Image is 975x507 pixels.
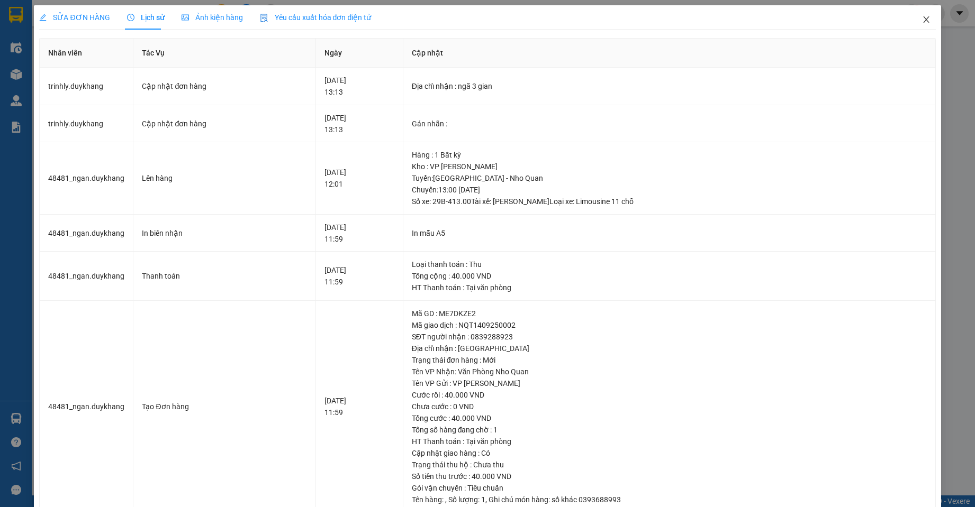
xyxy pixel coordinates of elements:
span: clock-circle [127,14,134,21]
div: Tạo Đơn hàng [142,401,306,412]
div: In mẫu A5 [412,227,927,239]
span: SỬA ĐƠN HÀNG [39,13,110,22]
button: Close [911,5,941,35]
div: [DATE] 13:13 [324,112,394,135]
div: Địa chỉ nhận : [GEOGRAPHIC_DATA] [412,343,927,354]
img: logo.jpg [13,13,66,66]
div: HT Thanh toán : Tại văn phòng [412,436,927,447]
span: Yêu cầu xuất hóa đơn điện tử [260,13,372,22]
div: Cập nhật đơn hàng [142,118,306,130]
div: Cập nhật giao hàng : Có [412,447,927,459]
th: Cập nhật [403,39,936,68]
td: 48481_ngan.duykhang [40,215,133,252]
div: Địa chỉ nhận : ngã 3 gian [412,80,927,92]
div: In biên nhận [142,227,306,239]
div: Mã GD : ME7DKZE2 [412,308,927,319]
td: trinhly.duykhang [40,68,133,105]
div: Thanh toán [142,270,306,282]
div: [DATE] 11:59 [324,264,394,288]
span: Ảnh kiện hàng [182,13,243,22]
div: Tên VP Gửi : VP [PERSON_NAME] [412,377,927,389]
span: picture [182,14,189,21]
div: [DATE] 13:13 [324,75,394,98]
div: Tên VP Nhận: Văn Phòng Nho Quan [412,366,927,377]
div: Trạng thái đơn hàng : Mới [412,354,927,366]
div: Loại thanh toán : Thu [412,259,927,270]
b: GỬI : VP [PERSON_NAME] [13,77,115,130]
div: Gán nhãn : [412,118,927,130]
h1: NQT1409250004 [115,77,184,100]
div: Kho : VP [PERSON_NAME] [412,161,927,172]
th: Nhân viên [40,39,133,68]
div: HT Thanh toán : Tại văn phòng [412,282,927,293]
div: Số tiền thu trước : 40.000 VND [412,471,927,482]
div: Tổng cộng : 40.000 VND [412,270,927,282]
div: Cước rồi : 40.000 VND [412,389,927,401]
span: Lịch sử [127,13,165,22]
span: edit [39,14,47,21]
b: Duy Khang Limousine [86,12,213,25]
div: [DATE] 11:59 [324,395,394,418]
li: Số 2 [PERSON_NAME], [GEOGRAPHIC_DATA] [59,26,240,39]
div: Tổng số hàng đang chờ : 1 [412,424,927,436]
li: Hotline: 19003086 [59,39,240,52]
td: 48481_ngan.duykhang [40,142,133,215]
div: Mã giao dịch : NQT1409250002 [412,319,927,331]
div: Chưa cước : 0 VND [412,401,927,412]
td: trinhly.duykhang [40,105,133,143]
div: Trạng thái thu hộ : Chưa thu [412,459,927,471]
div: [DATE] 12:01 [324,167,394,190]
img: icon [260,14,268,22]
div: Tên hàng: , Số lượng: , Ghi chú món hàng: [412,494,927,505]
div: [DATE] 11:59 [324,222,394,245]
span: 1 [481,495,485,504]
span: close [922,15,931,24]
th: Ngày [316,39,403,68]
div: Tổng cước : 40.000 VND [412,412,927,424]
div: Cập nhật đơn hàng [142,80,306,92]
div: Hàng : 1 Bất kỳ [412,149,927,161]
div: SĐT người nhận : 0839288923 [412,331,927,343]
div: Lên hàng [142,172,306,184]
div: Tuyến : [GEOGRAPHIC_DATA] - Nho Quan Chuyến: 13:00 [DATE] Số xe: 29B-413.00 Tài xế: [PERSON_NAME]... [412,172,927,207]
td: 48481_ngan.duykhang [40,252,133,301]
div: Gói vận chuyển : Tiêu chuẩn [412,482,927,494]
span: số khác 0393688993 [552,495,621,504]
b: Gửi khách hàng [100,54,198,68]
th: Tác Vụ [133,39,315,68]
